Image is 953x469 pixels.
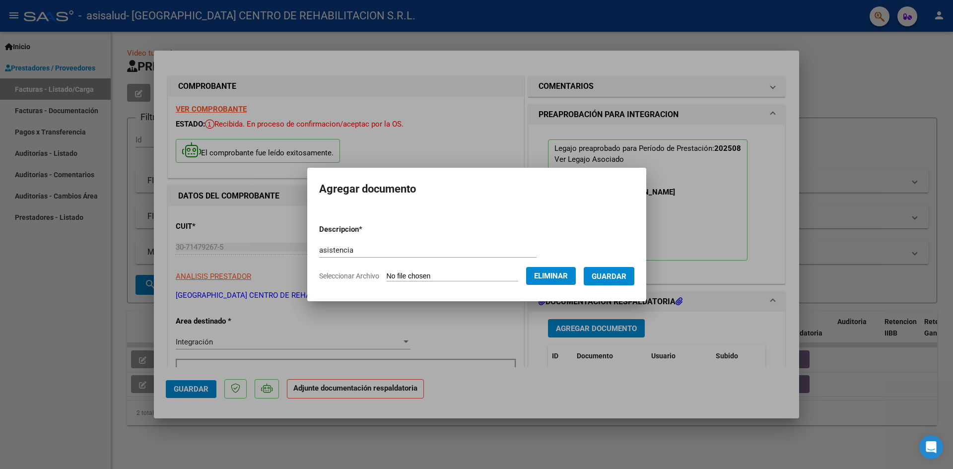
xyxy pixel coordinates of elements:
[919,435,943,459] div: Open Intercom Messenger
[526,267,576,285] button: Eliminar
[319,272,379,280] span: Seleccionar Archivo
[319,180,634,199] h2: Agregar documento
[592,272,626,281] span: Guardar
[534,271,568,280] span: Eliminar
[319,224,414,235] p: Descripcion
[584,267,634,285] button: Guardar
